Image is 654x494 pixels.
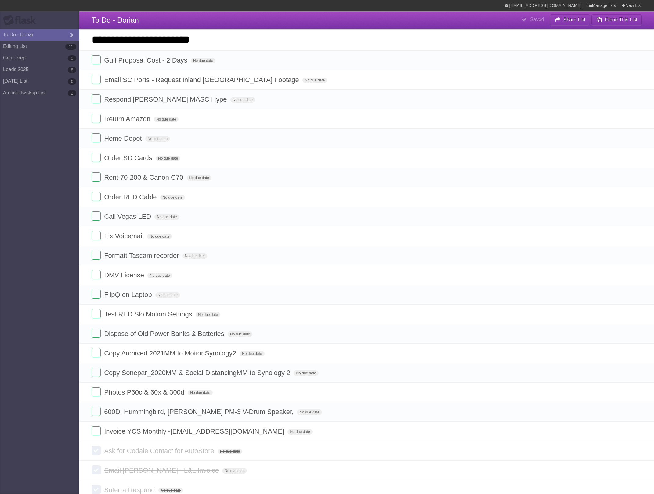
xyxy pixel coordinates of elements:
[240,351,264,356] span: No due date
[218,449,242,454] span: No due date
[92,387,101,396] label: Done
[155,292,180,298] span: No due date
[92,211,101,221] label: Done
[228,331,252,337] span: No due date
[104,56,189,64] span: Gulf Proposal Cost - 2 Days
[156,156,180,161] span: No due date
[563,17,585,22] b: Share List
[104,291,154,298] span: FlipQ on Laptop
[147,234,172,239] span: No due date
[104,427,286,435] span: Invoice YCS Monthly - [EMAIL_ADDRESS][DOMAIN_NAME]
[550,14,590,25] button: Share List
[104,467,220,474] span: Email [PERSON_NAME] - L&L Invoice
[196,312,220,317] span: No due date
[104,330,226,337] span: Dispose of Old Power Banks & Batteries
[3,15,40,26] div: Flask
[530,17,544,22] b: Saved
[188,390,212,395] span: No due date
[92,172,101,182] label: Done
[92,270,101,279] label: Done
[182,253,207,259] span: No due date
[104,76,301,84] span: Email SC Ports - Request Inland [GEOGRAPHIC_DATA] Footage
[591,14,642,25] button: Clone This List
[92,290,101,299] label: Done
[92,309,101,318] label: Done
[92,407,101,416] label: Done
[92,75,101,84] label: Done
[104,154,154,162] span: Order SD Cards
[104,193,158,201] span: Order RED Cable
[68,55,76,61] b: 0
[287,429,312,435] span: No due date
[160,195,185,200] span: No due date
[230,97,255,103] span: No due date
[92,153,101,162] label: Done
[297,409,322,415] span: No due date
[104,349,238,357] span: Copy Archived 2021MM to MotionSynology2
[92,251,101,260] label: Done
[104,271,146,279] span: DMV License
[92,329,101,338] label: Done
[605,17,637,22] b: Clone This List
[104,486,156,494] span: Suterra Respond
[92,94,101,103] label: Done
[104,96,228,103] span: Respond [PERSON_NAME] MASC Hype
[154,214,179,220] span: No due date
[104,213,153,220] span: Call Vegas LED
[92,231,101,240] label: Done
[92,16,139,24] span: To Do - Dorian
[302,78,327,83] span: No due date
[92,55,101,64] label: Done
[104,310,194,318] span: Test RED Slo Motion Settings
[68,78,76,85] b: 6
[104,408,295,416] span: 600D, Hummingbird, [PERSON_NAME] PM-3 V-Drum Speaker,
[68,90,76,96] b: 2
[92,426,101,435] label: Done
[92,133,101,142] label: Done
[158,488,183,493] span: No due date
[92,114,101,123] label: Done
[92,368,101,377] label: Done
[104,115,152,123] span: Return Amazon
[92,485,101,494] label: Done
[294,370,318,376] span: No due date
[104,232,145,240] span: Fix Voicemail
[92,192,101,201] label: Done
[104,252,180,259] span: Formatt Tascam recorder
[92,465,101,474] label: Done
[222,468,247,474] span: No due date
[104,174,185,181] span: Rent 70-200 & Canon C70
[92,446,101,455] label: Done
[191,58,215,63] span: No due date
[147,273,172,278] span: No due date
[145,136,170,142] span: No due date
[104,135,143,142] span: Home Depot
[187,175,211,181] span: No due date
[92,348,101,357] label: Done
[104,369,292,377] span: Copy Sonepar_2020MM & Social DistancingMM to Synology 2
[68,67,76,73] b: 8
[65,44,76,50] b: 11
[154,117,179,122] span: No due date
[104,447,216,455] span: Ask for Codale Contact for AutoStore
[104,388,186,396] span: Photos P60c & 60x & 300d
